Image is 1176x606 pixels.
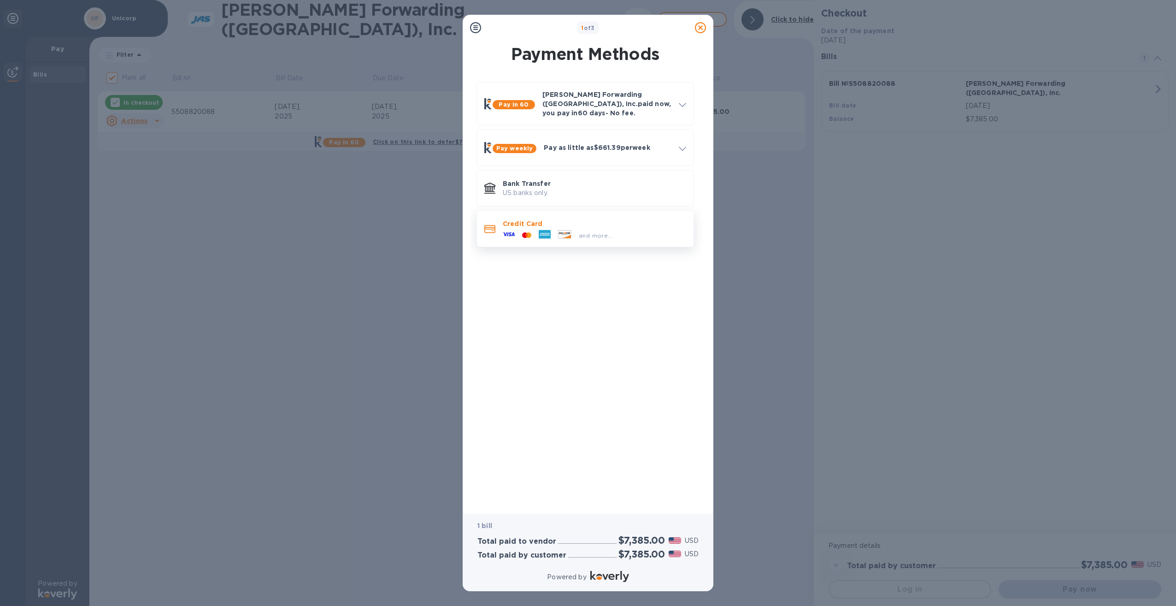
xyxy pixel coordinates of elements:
h2: $7,385.00 [618,535,665,546]
img: Logo [590,571,629,582]
h2: $7,385.00 [618,548,665,560]
p: Credit Card [503,219,686,228]
p: [PERSON_NAME] Forwarding ([GEOGRAPHIC_DATA]), Inc. paid now, you pay in 60 days - No fee. [542,90,671,118]
img: USD [669,551,681,557]
h3: Total paid to vendor [477,537,556,546]
span: and more... [579,232,612,239]
p: USD [685,536,699,546]
p: Powered by [547,572,586,582]
b: 1 bill [477,522,492,529]
span: 1 [581,24,583,31]
b: Pay weekly [496,145,533,152]
h3: Total paid by customer [477,551,566,560]
p: Pay as little as $661.39 per week [544,143,671,152]
p: Bank Transfer [503,179,686,188]
b: of 3 [581,24,595,31]
h1: Payment Methods [475,44,696,64]
p: US banks only. [503,188,686,198]
b: Pay in 60 [499,101,529,108]
img: USD [669,537,681,544]
p: USD [685,549,699,559]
